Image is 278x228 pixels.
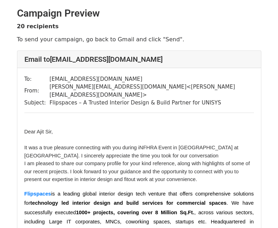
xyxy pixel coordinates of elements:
[17,7,261,19] h2: Campaign Preview
[50,75,254,83] td: [EMAIL_ADDRESS][DOMAIN_NAME]
[50,83,254,99] td: [PERSON_NAME][EMAIL_ADDRESS][DOMAIN_NAME] < [PERSON_NAME][EMAIL_ADDRESS][DOMAIN_NAME] >
[30,200,97,206] span: technology led interior d
[24,55,254,64] h4: Email to [EMAIL_ADDRESS][DOMAIN_NAME]
[24,191,51,197] a: Flipspaces
[17,36,261,43] p: To send your campaign, go back to Gmail and click "Send".
[24,99,50,107] td: Subject:
[50,99,254,107] td: Flipspaces – A Trusted Interior Design & Build Partner for UNISYS
[76,210,194,215] span: 1000+ projects, covering over 8 Million Sq.Ft.
[51,129,53,134] span: ,
[24,191,254,206] span: is a leading global interior design tech venture that offers comprehensive solutions for
[24,83,50,99] td: From:
[24,161,250,182] span: I am pleased to share our company profile for your kind reference, along with highlights of some ...
[17,23,59,30] strong: 20 recipients
[24,75,50,83] td: To:
[24,200,254,215] span: . We have successfully executed
[24,145,239,158] span: It was a true pleasure connecting with you during iNFHRA Event in [GEOGRAPHIC_DATA] at [GEOGRAPHI...
[24,129,52,134] span: Dear Ajit Sir
[97,200,226,206] span: esign and build services for commercial spaces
